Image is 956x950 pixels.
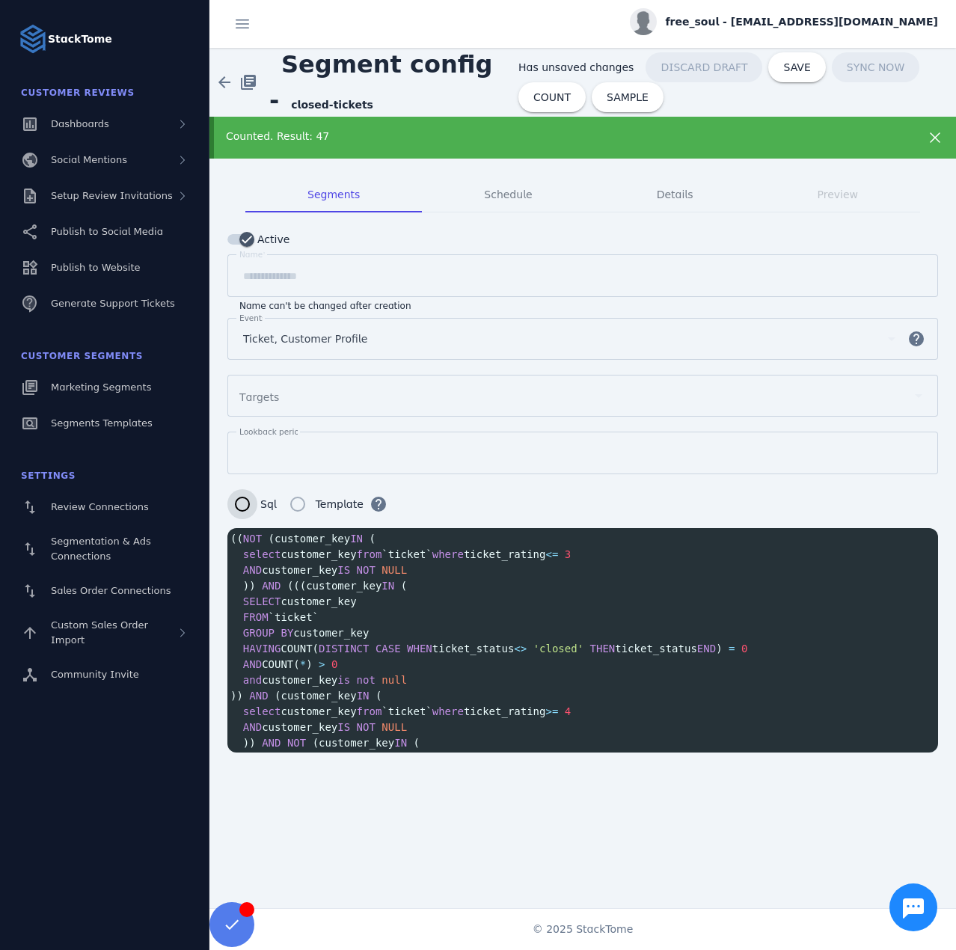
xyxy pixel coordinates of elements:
span: Segmentation & Ads Connections [51,536,151,562]
a: Segments Templates [9,407,200,440]
span: END [697,643,716,655]
a: Sales Order Connections [9,574,200,607]
span: NULL [382,721,407,733]
mat-label: Name [239,250,263,259]
a: Segmentation & Ads Connections [9,527,200,571]
span: COUNT ticket_status ticket_status [230,643,747,655]
span: where [432,705,464,717]
span: Segments Templates [51,417,153,429]
span: NOT [287,737,306,749]
span: customer_key [230,627,370,639]
mat-label: Lookback period [239,427,304,436]
span: 4 [565,705,571,717]
span: ) [306,658,312,670]
mat-label: Targets [239,391,279,403]
span: IN [382,580,394,592]
span: AND [249,690,268,702]
strong: closed-tickets [291,99,373,111]
img: Logo image [18,24,48,54]
span: ( [369,533,375,545]
label: Active [254,230,289,248]
span: IN [350,533,363,545]
span: select [243,705,281,717]
span: customer_key [230,690,382,702]
span: and [243,674,262,686]
mat-icon: library_books [239,73,257,91]
span: Marketing Segments [51,381,151,393]
span: customer_key [230,595,357,607]
button: free_soul - [EMAIL_ADDRESS][DOMAIN_NAME] [630,8,938,35]
span: where [432,548,464,560]
span: Ticket, Customer Profile [243,330,367,348]
div: Segment sql [227,528,938,753]
span: select [243,548,281,560]
span: SELECT [243,595,281,607]
span: AND [243,721,262,733]
span: (( [230,533,243,545]
span: NOT [357,721,376,733]
span: Sales Order Connections [51,585,171,596]
span: ( [376,690,382,702]
span: ( [275,690,281,702]
span: Community Invite [51,669,139,680]
span: ( [313,643,319,655]
span: customer_key `ticket` ticket_rating [230,705,571,717]
mat-form-field: Segment events [227,318,938,375]
mat-form-field: Segment targets [227,375,938,432]
span: IS [337,564,350,576]
span: from [357,705,382,717]
span: Segments [307,189,360,200]
span: <> [514,643,527,655]
span: free_soul - [EMAIL_ADDRESS][DOMAIN_NAME] [666,14,938,30]
span: from [357,548,382,560]
span: ( [401,580,407,592]
button: SAVE [768,52,825,82]
span: 0 [741,643,747,655]
span: >= [545,705,558,717]
span: NOT [357,564,376,576]
span: AND [243,564,262,576]
span: AND [262,737,281,749]
span: BY [281,627,293,639]
span: Has unsaved changes [518,60,634,76]
span: Review Connections [51,501,149,512]
label: Template [313,495,364,513]
span: © 2025 StackTome [533,922,634,937]
span: 0 [331,658,337,670]
span: NOT [243,533,262,545]
span: customer_key [230,564,407,576]
mat-icon: help [898,330,934,348]
span: )) [243,580,256,592]
span: ( [269,533,275,545]
span: Schedule [484,189,532,200]
span: )) [243,737,256,749]
span: AND [262,580,281,592]
span: `ticket` [230,611,319,623]
span: COUNT [230,658,337,670]
mat-hint: Name can't be changed after creation [239,297,411,312]
a: Publish to Social Media [9,215,200,248]
div: Counted. Result: 47 [226,129,872,144]
mat-radio-group: Segment config type [227,489,364,519]
span: <= [545,548,558,560]
span: customer_key [230,674,407,686]
span: COUNT [533,92,571,102]
span: SAVE [783,62,810,73]
span: Customer Segments [21,351,143,361]
span: NULL [382,564,407,576]
a: Community Invite [9,658,200,691]
span: CASE [376,643,401,655]
span: customer_key `ticket` ticket_rating [230,548,571,560]
span: not [357,674,376,686]
span: Generate Support Tickets [51,298,175,309]
span: customer_key [230,580,407,592]
span: Settings [21,471,76,481]
span: IN [394,737,407,749]
span: ((( [287,580,306,592]
a: Review Connections [9,491,200,524]
span: ( [313,737,319,749]
span: AND [243,658,262,670]
mat-form-field: Segment name [227,254,938,312]
mat-label: Events [239,313,266,322]
span: WHEN [407,643,432,655]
